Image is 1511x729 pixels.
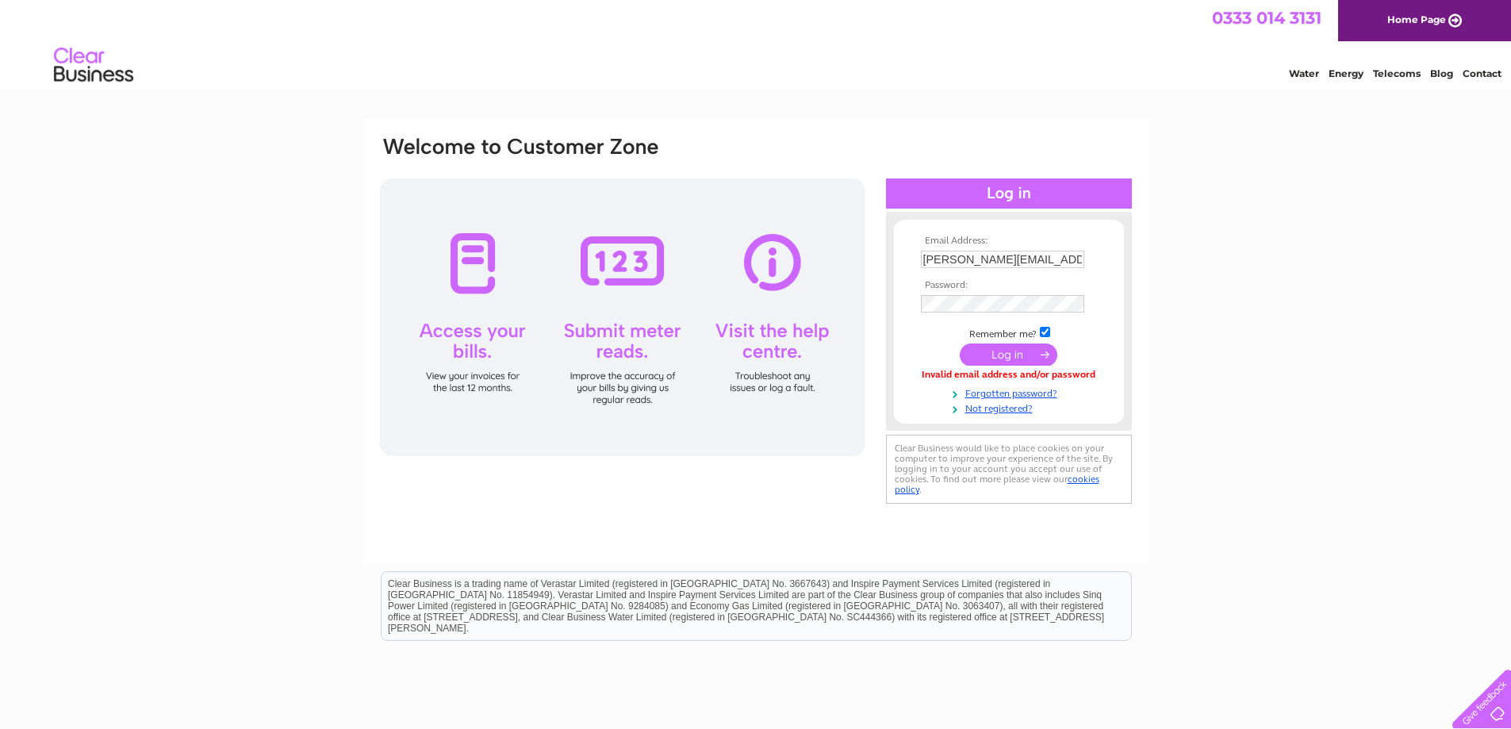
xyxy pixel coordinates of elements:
div: Invalid email address and/or password [921,370,1097,381]
a: Blog [1430,67,1453,79]
th: Password: [917,280,1101,291]
a: 0333 014 3131 [1212,8,1321,28]
a: cookies policy [895,474,1099,495]
a: Telecoms [1373,67,1421,79]
a: Not registered? [921,400,1101,415]
input: Submit [960,343,1057,366]
a: Contact [1463,67,1501,79]
td: Remember me? [917,324,1101,340]
img: logo.png [53,41,134,90]
a: Forgotten password? [921,385,1101,400]
div: Clear Business would like to place cookies on your computer to improve your experience of the sit... [886,435,1132,504]
a: Energy [1329,67,1363,79]
div: Clear Business is a trading name of Verastar Limited (registered in [GEOGRAPHIC_DATA] No. 3667643... [382,9,1131,77]
th: Email Address: [917,236,1101,247]
a: Water [1289,67,1319,79]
